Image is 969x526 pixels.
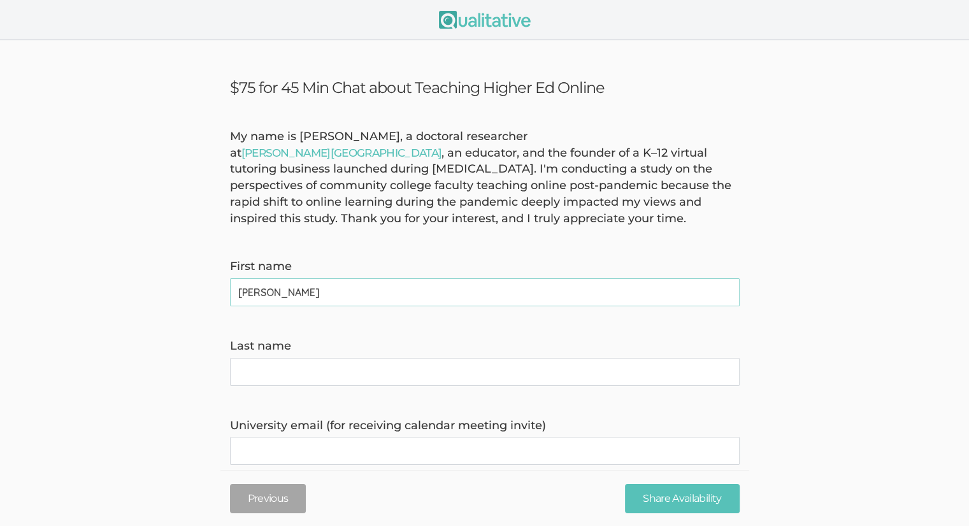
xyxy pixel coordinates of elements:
h3: $75 for 45 Min Chat about Teaching Higher Ed Online [230,78,740,97]
input: Share Availability [625,483,739,513]
button: Previous [230,483,306,513]
label: First name [230,259,740,275]
img: Qualitative [439,11,531,29]
a: [PERSON_NAME][GEOGRAPHIC_DATA] [241,146,442,159]
div: My name is [PERSON_NAME], a doctoral researcher at , an educator, and the founder of a K–12 virtu... [220,129,749,227]
label: Last name [230,338,740,355]
label: University email (for receiving calendar meeting invite) [230,418,740,434]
